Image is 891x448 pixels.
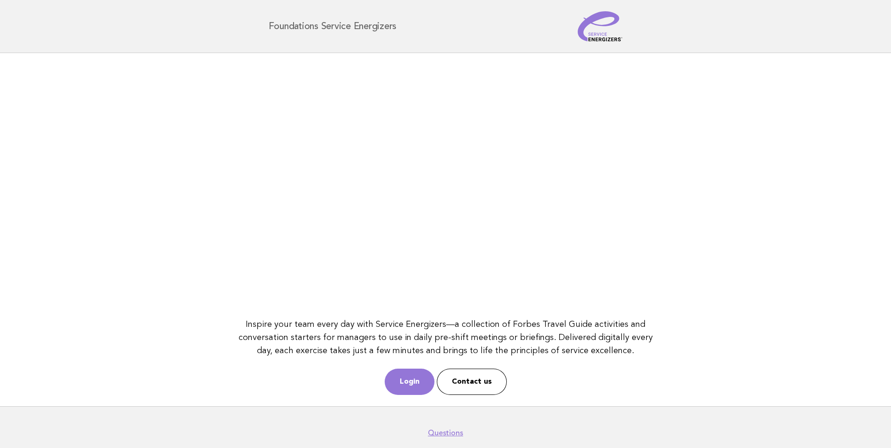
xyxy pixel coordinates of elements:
a: Questions [428,428,463,438]
img: Service Energizers [578,11,623,41]
h1: Foundations Service Energizers [269,22,397,31]
a: Contact us [437,369,507,395]
iframe: YouTube video player [234,64,657,302]
a: Login [385,369,434,395]
p: Inspire your team every day with Service Energizers—a collection of Forbes Travel Guide activitie... [234,318,657,357]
